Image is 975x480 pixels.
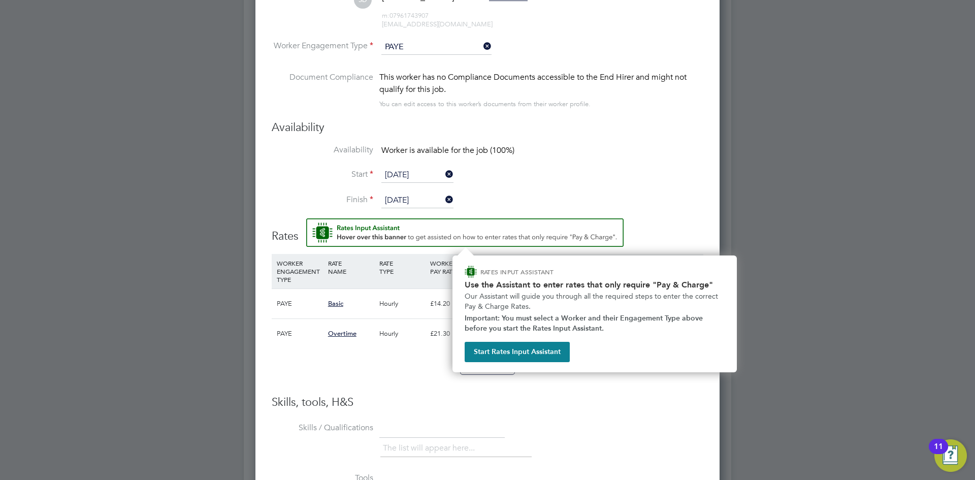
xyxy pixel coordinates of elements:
[934,439,967,472] button: Open Resource Center, 11 new notifications
[633,254,667,289] div: AGENCY CHARGE RATE
[381,193,453,208] input: Select one
[272,395,703,410] h3: Skills, tools, H&S
[452,255,737,372] div: How to input Rates that only require Pay & Charge
[377,254,428,280] div: RATE TYPE
[428,254,479,280] div: WORKER PAY RATE
[326,254,377,280] div: RATE NAME
[382,11,389,20] span: m:
[465,314,705,333] strong: Important: You must select a Worker and their Engagement Type above before you start the Rates In...
[530,254,581,280] div: EMPLOYER COST
[381,168,453,183] input: Select one
[377,319,428,348] div: Hourly
[428,319,479,348] div: £21.30
[381,40,492,55] input: Select one
[480,268,608,276] p: RATES INPUT ASSISTANT
[465,342,570,362] button: Start Rates Input Assistant
[328,299,343,308] span: Basic
[465,266,477,278] img: ENGAGE Assistant Icon
[382,11,429,20] span: 07961743907
[272,195,373,205] label: Finish
[382,20,493,28] span: [EMAIL_ADDRESS][DOMAIN_NAME]
[377,289,428,318] div: Hourly
[306,218,624,247] button: Rate Assistant
[383,441,479,455] li: The list will appear here...
[581,254,633,280] div: AGENCY MARKUP
[479,254,530,280] div: HOLIDAY PAY
[272,41,373,51] label: Worker Engagement Type
[379,98,591,110] div: You can edit access to this worker’s documents from their worker profile.
[274,289,326,318] div: PAYE
[272,423,373,433] label: Skills / Qualifications
[428,289,479,318] div: £14.20
[272,145,373,155] label: Availability
[272,71,373,108] label: Document Compliance
[934,446,943,460] div: 11
[465,292,725,311] p: Our Assistant will guide you through all the required steps to enter the correct Pay & Charge Rates.
[465,280,725,290] h2: Use the Assistant to enter rates that only require "Pay & Charge"
[274,254,326,289] div: WORKER ENGAGEMENT TYPE
[272,120,703,135] h3: Availability
[272,169,373,180] label: Start
[379,71,703,95] div: This worker has no Compliance Documents accessible to the End Hirer and might not qualify for thi...
[274,319,326,348] div: PAYE
[328,329,356,338] span: Overtime
[381,145,514,155] span: Worker is available for the job (100%)
[272,218,703,244] h3: Rates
